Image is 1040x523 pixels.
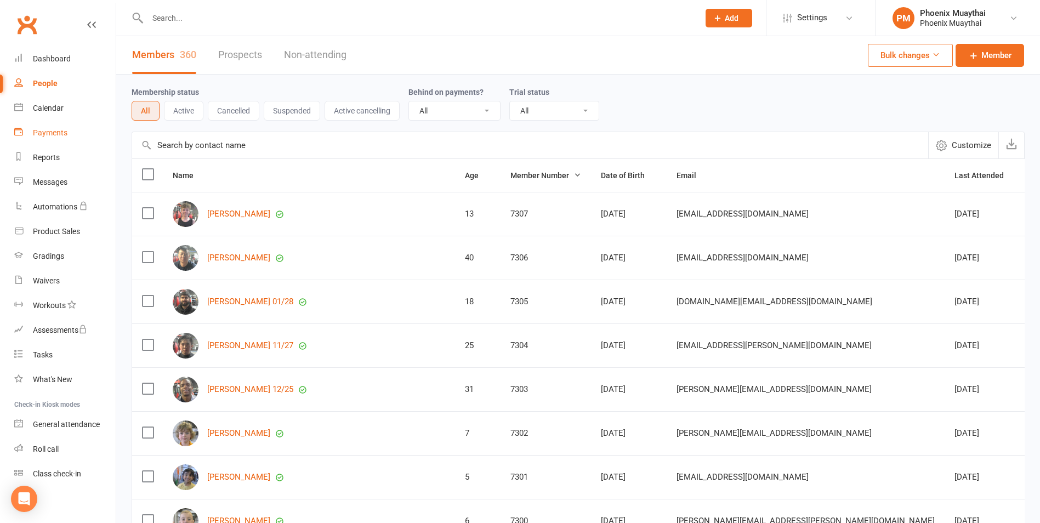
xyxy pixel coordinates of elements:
[677,203,809,224] span: [EMAIL_ADDRESS][DOMAIN_NAME]
[164,101,203,121] button: Active
[14,244,116,269] a: Gradings
[920,18,986,28] div: Phoenix Muaythai
[920,8,986,18] div: Phoenix Muaythai
[33,252,64,260] div: Gradings
[677,423,872,444] span: [PERSON_NAME][EMAIL_ADDRESS][DOMAIN_NAME]
[132,132,928,158] input: Search by contact name
[173,420,198,446] img: Axel
[954,473,1016,482] div: [DATE]
[207,385,293,394] a: [PERSON_NAME] 12/25
[956,44,1024,67] a: Member
[132,88,199,96] label: Membership status
[706,9,752,27] button: Add
[510,297,581,306] div: 7305
[510,473,581,482] div: 7301
[601,171,657,180] span: Date of Birth
[601,297,657,306] div: [DATE]
[14,343,116,367] a: Tasks
[14,71,116,96] a: People
[510,341,581,350] div: 7304
[510,171,581,180] span: Member Number
[981,49,1011,62] span: Member
[14,96,116,121] a: Calendar
[33,276,60,285] div: Waivers
[677,467,809,487] span: [EMAIL_ADDRESS][DOMAIN_NAME]
[33,202,77,211] div: Automations
[868,44,953,67] button: Bulk changes
[207,209,270,219] a: [PERSON_NAME]
[33,178,67,186] div: Messages
[677,247,809,268] span: [EMAIL_ADDRESS][DOMAIN_NAME]
[465,429,491,438] div: 7
[33,326,87,334] div: Assessments
[33,350,53,359] div: Tasks
[14,318,116,343] a: Assessments
[14,121,116,145] a: Payments
[207,473,270,482] a: [PERSON_NAME]
[954,429,1016,438] div: [DATE]
[954,385,1016,394] div: [DATE]
[325,101,400,121] button: Active cancelling
[510,253,581,263] div: 7306
[33,420,100,429] div: General attendance
[408,88,484,96] label: Behind on payments?
[14,219,116,244] a: Product Sales
[14,47,116,71] a: Dashboard
[284,36,346,74] a: Non-attending
[33,153,60,162] div: Reports
[510,429,581,438] div: 7302
[677,379,872,400] span: [PERSON_NAME][EMAIL_ADDRESS][DOMAIN_NAME]
[173,169,206,182] button: Name
[601,429,657,438] div: [DATE]
[132,36,196,74] a: Members360
[207,429,270,438] a: [PERSON_NAME]
[954,169,1016,182] button: Last Attended
[173,245,198,271] img: Daniel
[677,169,708,182] button: Email
[510,169,581,182] button: Member Number
[33,104,64,112] div: Calendar
[14,269,116,293] a: Waivers
[465,171,491,180] span: Age
[173,171,206,180] span: Name
[33,375,72,384] div: What's New
[601,385,657,394] div: [DATE]
[14,412,116,437] a: General attendance kiosk mode
[14,367,116,392] a: What's New
[601,169,657,182] button: Date of Birth
[173,333,198,359] img: Eddy
[510,385,581,394] div: 7303
[509,88,549,96] label: Trial status
[173,289,198,315] img: Abdulrehman
[465,385,491,394] div: 31
[928,132,998,158] button: Customize
[954,341,1016,350] div: [DATE]
[954,209,1016,219] div: [DATE]
[954,253,1016,263] div: [DATE]
[207,341,293,350] a: [PERSON_NAME] 11/27
[677,171,708,180] span: Email
[510,209,581,219] div: 7307
[14,170,116,195] a: Messages
[601,473,657,482] div: [DATE]
[173,464,198,490] img: Rajveer
[601,209,657,219] div: [DATE]
[13,11,41,38] a: Clubworx
[465,473,491,482] div: 5
[208,101,259,121] button: Cancelled
[601,341,657,350] div: [DATE]
[173,201,198,227] img: Cillian
[954,297,1016,306] div: [DATE]
[144,10,691,26] input: Search...
[33,128,67,137] div: Payments
[725,14,738,22] span: Add
[11,486,37,512] div: Open Intercom Messenger
[33,79,58,88] div: People
[14,195,116,219] a: Automations
[180,49,196,60] div: 360
[14,293,116,318] a: Workouts
[465,297,491,306] div: 18
[207,253,270,263] a: [PERSON_NAME]
[207,297,293,306] a: [PERSON_NAME] 01/28
[14,145,116,170] a: Reports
